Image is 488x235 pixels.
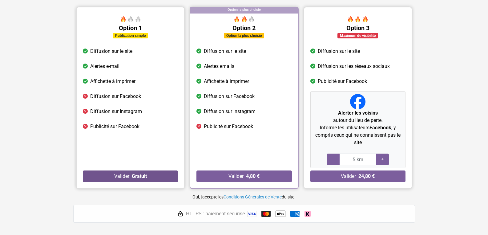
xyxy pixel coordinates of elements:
span: Diffusion sur le site [204,48,246,55]
img: Klarna [304,211,311,217]
span: Alertes e-mail [90,63,119,70]
span: HTTPS : paiement sécurisé [186,210,245,217]
span: Diffusion sur Instagram [204,108,256,115]
p: autour du lieu de perte. [313,109,402,124]
span: Affichette à imprimer [90,78,135,85]
h5: Option 2 [196,24,292,32]
span: Alertes emails [204,63,234,70]
small: Oui, j'accepte les du site. [192,194,296,199]
span: Diffusion sur Facebook [90,93,141,100]
img: American Express [290,211,300,217]
img: Apple Pay [276,209,285,219]
span: Diffusion sur Instagram [90,108,142,115]
p: Informe les utilisateurs , y compris ceux qui ne connaissent pas le site [313,124,402,146]
div: Option la plus choisie [190,7,298,14]
span: Diffusion sur les réseaux sociaux [317,63,389,70]
div: Maximum de visibilité [337,33,378,38]
span: Diffusion sur le site [90,48,132,55]
strong: 24,80 € [358,173,375,179]
h5: Option 1 [83,24,178,32]
img: Facebook [350,94,365,109]
span: Publicité sur Facebook [90,123,139,130]
img: Mastercard [261,211,271,217]
div: Publication simple [113,33,148,38]
strong: 4,80 € [246,173,260,179]
span: Affichette à imprimer [204,78,249,85]
button: Valider ·Gratuit [83,170,178,182]
button: Valider ·4,80 € [196,170,292,182]
a: Conditions Générales de Vente [224,194,282,199]
span: Diffusion sur le site [317,48,360,55]
div: Option la plus choisie [224,33,264,38]
img: HTTPS : paiement sécurisé [177,211,184,217]
button: Valider ·24,80 € [310,170,405,182]
h5: Option 3 [310,24,405,32]
strong: Facebook [369,125,391,131]
span: Publicité sur Facebook [204,123,253,130]
strong: Gratuit [131,173,147,179]
span: Publicité sur Facebook [317,78,367,85]
img: Visa [247,211,256,217]
span: Diffusion sur Facebook [204,93,255,100]
strong: Alerter les voisins [338,110,377,116]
